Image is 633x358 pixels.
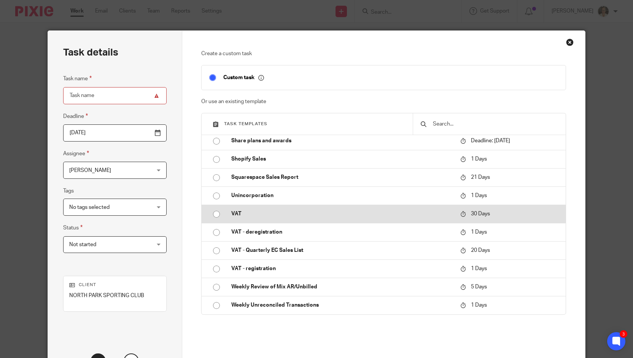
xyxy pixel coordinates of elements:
[471,266,487,271] span: 1 Days
[69,282,161,288] p: Client
[471,175,490,180] span: 21 Days
[63,74,92,83] label: Task name
[231,210,453,218] p: VAT
[231,192,453,199] p: Unincorporation
[69,242,96,247] span: Not started
[224,122,267,126] span: Task templates
[471,156,487,162] span: 1 Days
[63,223,83,232] label: Status
[69,292,161,299] p: NORTH PARK SPORTING CLUB
[231,301,453,309] p: Weekly Unreconciled Transactions
[201,98,566,105] p: Or use an existing template
[223,74,264,81] p: Custom task
[63,112,88,121] label: Deadline
[432,120,558,128] input: Search...
[471,138,510,143] span: Deadline: [DATE]
[231,247,453,254] p: VAT - Quarterly EC Sales List
[63,46,118,59] h2: Task details
[471,229,487,235] span: 1 Days
[231,283,453,291] p: Weekly Review of Mix AR/Unbilled
[63,187,74,195] label: Tags
[201,50,566,57] p: Create a custom task
[471,303,487,308] span: 1 Days
[63,124,167,142] input: Pick a date
[471,284,487,290] span: 5 Days
[231,155,453,163] p: Shopify Sales
[471,211,490,216] span: 30 Days
[471,193,487,198] span: 1 Days
[69,205,110,210] span: No tags selected
[63,149,89,158] label: Assignee
[231,173,453,181] p: Squarespace Sales Report
[471,248,490,253] span: 20 Days
[69,168,111,173] span: [PERSON_NAME]
[620,330,627,338] div: 3
[231,228,453,236] p: VAT - deregistration
[231,265,453,272] p: VAT - registration
[63,87,167,104] input: Task name
[566,38,574,46] div: Close this dialog window
[231,137,453,145] p: Share plans and awards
